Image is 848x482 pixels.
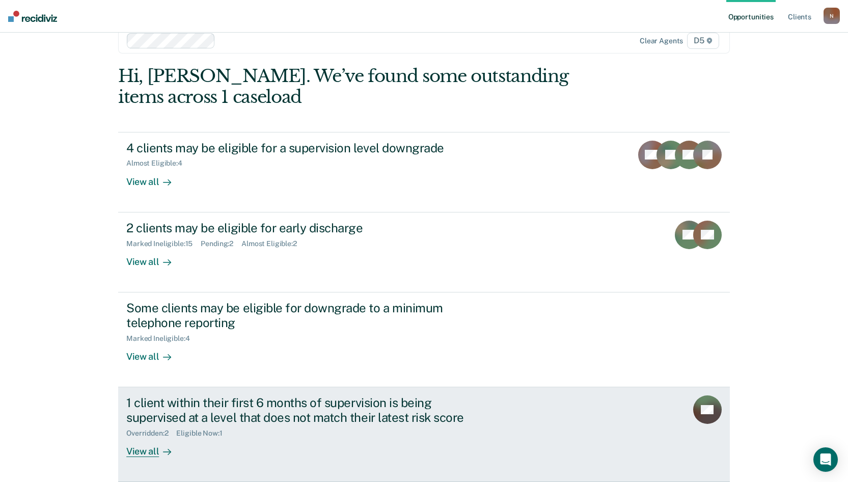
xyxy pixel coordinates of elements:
[118,66,608,108] div: Hi, [PERSON_NAME]. We’ve found some outstanding items across 1 caseload
[126,395,484,425] div: 1 client within their first 6 months of supervision is being supervised at a level that does not ...
[126,334,198,343] div: Marked Ineligible : 4
[241,239,305,248] div: Almost Eligible : 2
[118,132,730,212] a: 4 clients may be eligible for a supervision level downgradeAlmost Eligible:4View all
[126,437,183,457] div: View all
[126,429,176,438] div: Overridden : 2
[824,8,840,24] button: N
[126,168,183,188] div: View all
[201,239,241,248] div: Pending : 2
[813,447,838,472] div: Open Intercom Messenger
[118,212,730,292] a: 2 clients may be eligible for early dischargeMarked Ineligible:15Pending:2Almost Eligible:2View all
[687,33,719,49] span: D5
[126,221,484,235] div: 2 clients may be eligible for early discharge
[126,301,484,330] div: Some clients may be eligible for downgrade to a minimum telephone reporting
[8,11,57,22] img: Recidiviz
[126,342,183,362] div: View all
[176,429,230,438] div: Eligible Now : 1
[126,159,190,168] div: Almost Eligible : 4
[126,141,484,155] div: 4 clients may be eligible for a supervision level downgrade
[640,37,683,45] div: Clear agents
[126,239,201,248] div: Marked Ineligible : 15
[118,387,730,482] a: 1 client within their first 6 months of supervision is being supervised at a level that does not ...
[126,248,183,267] div: View all
[118,292,730,387] a: Some clients may be eligible for downgrade to a minimum telephone reportingMarked Ineligible:4Vie...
